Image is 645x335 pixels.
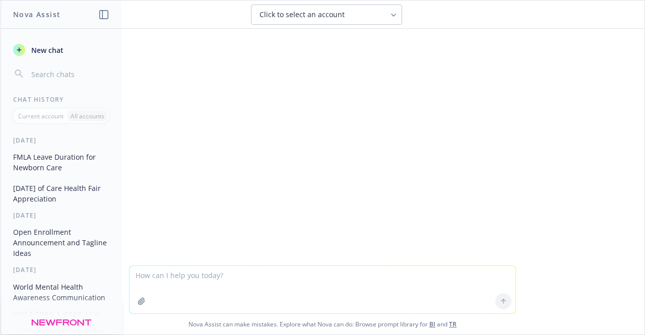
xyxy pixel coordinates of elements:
button: Open Enrollment Announcement and Tagline Ideas [9,224,113,261]
h1: Nova Assist [13,9,60,20]
button: New chat [9,41,113,59]
button: World Mental Health Awareness Communication [9,279,113,306]
p: All accounts [71,112,104,120]
button: [DATE] of Care Health Fair Appreciation [9,180,113,207]
div: [DATE] [1,265,121,274]
span: Click to select an account [260,10,345,20]
span: Nova Assist can make mistakes. Explore what Nova can do: Browse prompt library for and [5,314,640,334]
button: Click to select an account [251,5,402,25]
div: [DATE] [1,211,121,220]
div: More than a week ago [1,310,121,318]
p: Current account [18,112,63,120]
div: [DATE] [1,136,121,145]
span: New chat [29,45,63,55]
input: Search chats [29,67,109,81]
a: BI [429,320,435,328]
button: FMLA Leave Duration for Newborn Care [9,149,113,176]
div: Chat History [1,95,121,104]
a: TR [449,320,457,328]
